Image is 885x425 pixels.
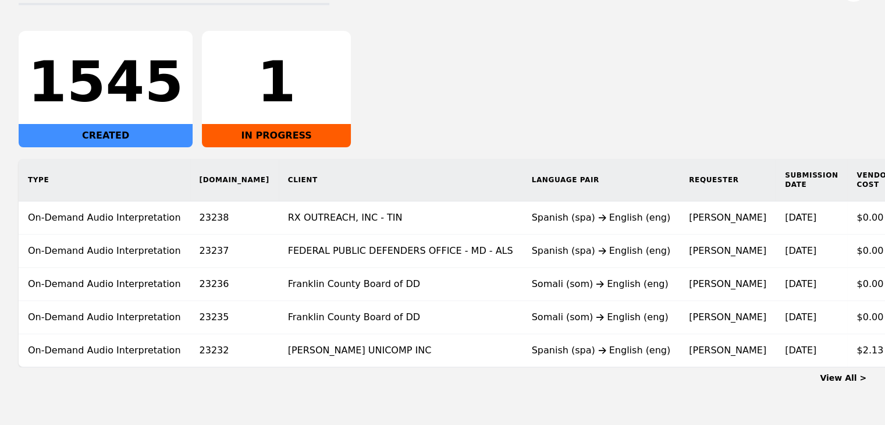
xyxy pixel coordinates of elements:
time: [DATE] [785,345,816,356]
td: 23238 [190,201,279,235]
div: Somali (som) English (eng) [532,277,671,291]
td: 23237 [190,235,279,268]
th: Submission Date [776,159,847,201]
td: 23235 [190,301,279,334]
th: Requester [680,159,776,201]
td: On-Demand Audio Interpretation [19,268,190,301]
time: [DATE] [785,212,816,223]
div: Somali (som) English (eng) [532,310,671,324]
td: On-Demand Audio Interpretation [19,235,190,268]
td: On-Demand Audio Interpretation [19,201,190,235]
td: Franklin County Board of DD [279,268,523,301]
td: RX OUTREACH, INC - TIN [279,201,523,235]
div: Spanish (spa) English (eng) [532,211,671,225]
div: Spanish (spa) English (eng) [532,343,671,357]
div: Spanish (spa) English (eng) [532,244,671,258]
td: [PERSON_NAME] [680,334,776,367]
div: 1545 [28,54,183,110]
td: FEDERAL PUBLIC DEFENDERS OFFICE - MD - ALS [279,235,523,268]
td: [PERSON_NAME] UNICOMP INC [279,334,523,367]
th: [DOMAIN_NAME] [190,159,279,201]
th: Language Pair [523,159,680,201]
th: Client [279,159,523,201]
td: [PERSON_NAME] [680,301,776,334]
td: 23236 [190,268,279,301]
time: [DATE] [785,311,816,323]
time: [DATE] [785,278,816,289]
th: Type [19,159,190,201]
div: 1 [211,54,342,110]
td: 23232 [190,334,279,367]
td: On-Demand Audio Interpretation [19,334,190,367]
td: Franklin County Board of DD [279,301,523,334]
td: [PERSON_NAME] [680,235,776,268]
div: IN PROGRESS [202,124,351,147]
time: [DATE] [785,245,816,256]
div: CREATED [19,124,193,147]
a: View All > [820,373,866,382]
td: On-Demand Audio Interpretation [19,301,190,334]
td: [PERSON_NAME] [680,201,776,235]
td: [PERSON_NAME] [680,268,776,301]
